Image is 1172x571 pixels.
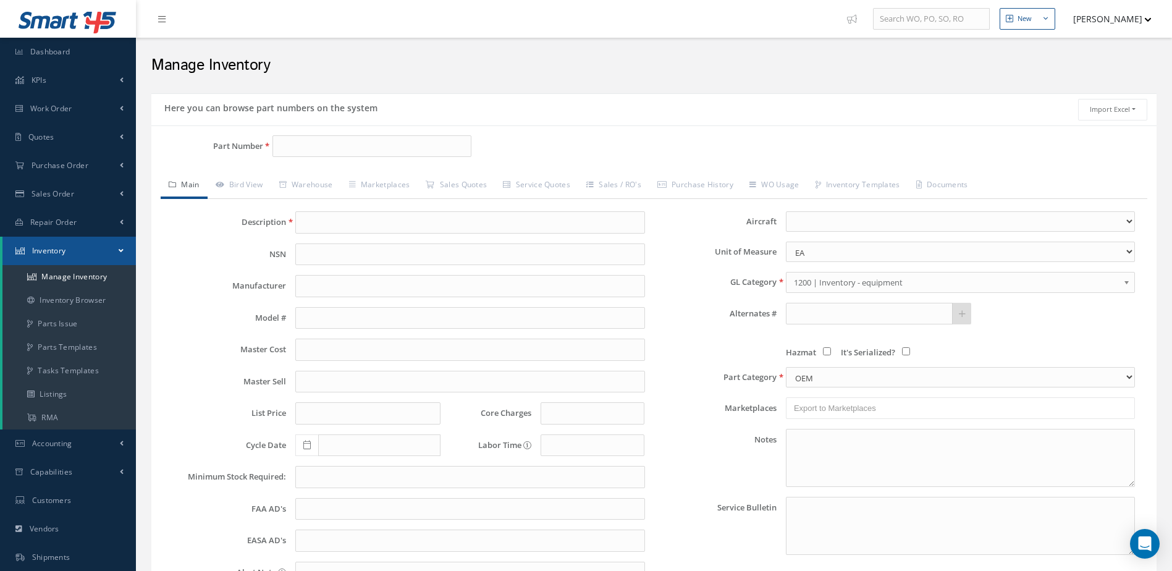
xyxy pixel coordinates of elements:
[578,173,649,199] a: Sales / RO's
[1130,529,1160,559] div: Open Intercom Messenger
[654,404,777,413] label: Marketplaces
[32,438,72,449] span: Accounting
[28,132,54,142] span: Quotes
[1078,99,1147,121] button: Import Excel
[164,250,286,259] label: NSN
[794,275,1119,290] span: 1200 | Inventory - equipment
[32,245,66,256] span: Inventory
[2,359,136,383] a: Tasks Templates
[1000,8,1055,30] button: New
[902,347,910,355] input: It's Serialized?
[841,347,895,358] span: It's Serialized?
[164,441,286,450] label: Cycle Date
[32,188,74,199] span: Sales Order
[741,173,807,199] a: WO Usage
[2,383,136,406] a: Listings
[786,347,816,358] span: Hazmat
[654,373,777,382] label: Part Category
[164,377,286,386] label: Master Sell
[495,173,578,199] a: Service Quotes
[2,406,136,429] a: RMA
[908,173,976,199] a: Documents
[2,237,136,265] a: Inventory
[164,218,286,227] label: Description
[823,347,831,355] input: Hazmat
[30,467,73,477] span: Capabilities
[30,217,77,227] span: Repair Order
[654,497,777,555] label: Service Bulletin
[654,247,777,256] label: Unit of Measure
[161,173,208,199] a: Main
[2,289,136,312] a: Inventory Browser
[1061,7,1152,31] button: [PERSON_NAME]
[450,408,531,418] label: Core Charges
[654,309,777,318] label: Alternates #
[151,142,263,151] label: Part Number
[208,173,271,199] a: Bird View
[151,56,1157,75] h2: Manage Inventory
[164,408,286,418] label: List Price
[32,552,70,562] span: Shipments
[1018,14,1032,24] div: New
[161,99,377,114] h5: Here you can browse part numbers on the system
[649,173,741,199] a: Purchase History
[164,281,286,290] label: Manufacturer
[30,46,70,57] span: Dashboard
[32,75,46,85] span: KPIs
[654,429,777,487] label: Notes
[450,441,531,450] label: Labor Time
[807,173,908,199] a: Inventory Templates
[873,8,990,30] input: Search WO, PO, SO, RO
[2,265,136,289] a: Manage Inventory
[164,313,286,323] label: Model #
[164,472,286,481] label: Minimum Stock Required:
[32,160,88,171] span: Purchase Order
[654,217,777,226] label: Aircraft
[164,504,286,514] label: FAA AD's
[786,429,1135,487] textarea: Notes
[30,103,72,114] span: Work Order
[2,336,136,359] a: Parts Templates
[341,173,418,199] a: Marketplaces
[164,345,286,354] label: Master Cost
[271,173,341,199] a: Warehouse
[2,312,136,336] a: Parts Issue
[164,536,286,545] label: EASA AD's
[418,173,495,199] a: Sales Quotes
[30,523,59,534] span: Vendors
[654,277,777,287] label: GL Category
[32,495,72,505] span: Customers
